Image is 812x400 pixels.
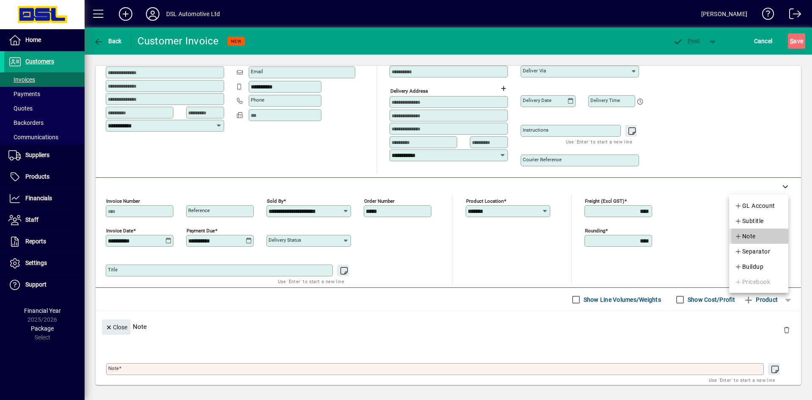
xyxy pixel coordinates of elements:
a: Products [4,166,85,188]
a: Quotes [4,101,85,116]
mat-label: Delivery time [590,97,620,103]
a: Knowledge Base [756,2,774,29]
span: Settings [25,259,47,266]
span: Quotes [8,105,33,112]
button: Close [102,320,131,335]
span: ave [790,34,803,48]
a: Backorders [4,116,85,130]
button: Copy to Delivery address [213,52,226,66]
span: Products [25,173,49,180]
mat-label: Phone [251,97,264,103]
span: Financial Year [24,307,61,314]
mat-label: Instructions [523,127,549,133]
app-page-header-button: Back [85,33,131,49]
mat-label: Title [108,267,118,273]
mat-label: Order number [364,198,395,204]
button: Profile [139,6,166,22]
span: Support [25,281,47,288]
a: Support [4,274,85,295]
mat-label: Invoice date [106,228,133,234]
span: Close [105,320,127,334]
a: Logout [783,2,801,29]
label: Show Cost/Profit [686,295,735,304]
button: Cancel [752,33,775,49]
mat-label: Note [108,365,119,371]
a: Communications [4,130,85,144]
mat-label: Sold by [267,198,283,204]
a: Settings [4,253,85,274]
a: Payments [4,87,85,101]
mat-label: Delivery status [269,237,301,243]
a: Invoices [4,72,85,87]
mat-label: Product location [466,198,504,204]
button: Delete [776,320,797,340]
a: Home [4,30,85,51]
mat-label: Payment due [187,228,215,234]
mat-hint: Use 'Enter' to start a new line [709,375,775,385]
a: Reports [4,231,85,252]
span: Suppliers [25,152,49,158]
button: Save [788,33,805,49]
a: Suppliers [4,145,85,166]
mat-label: Rounding [585,228,605,234]
mat-label: Courier Reference [523,157,562,163]
button: Post [669,33,705,49]
span: Communications [8,134,58,141]
mat-label: Email [251,69,263,74]
span: Home [25,36,41,43]
mat-label: Freight (excl GST) [585,198,624,204]
span: Pricebook [735,277,770,287]
span: Payments [8,91,40,97]
span: Staff [25,216,38,223]
span: ost [673,38,700,44]
button: Back [91,33,124,49]
span: Cancel [754,34,773,48]
div: Note [96,311,801,342]
span: Financials [25,195,52,201]
mat-label: Deliver via [523,68,546,74]
button: Add [112,6,139,22]
label: Show Line Volumes/Weights [582,295,661,304]
span: Package [31,325,54,332]
div: [PERSON_NAME] [701,7,747,21]
mat-hint: Use 'Enter' to start a new line [566,137,632,146]
button: Choose address [497,82,510,95]
span: S [790,38,793,44]
button: Pricebook [729,274,788,290]
mat-hint: Use 'Enter' to start a new line [278,276,344,286]
mat-label: Reference [188,207,210,213]
a: Financials [4,188,85,209]
span: Back [93,38,122,44]
app-page-header-button: Close [100,323,133,331]
span: NEW [231,39,241,44]
mat-label: Delivery date [523,97,551,103]
span: Backorders [8,119,44,126]
span: P [688,38,691,44]
app-page-header-button: Delete [776,326,797,334]
mat-label: Invoice number [106,198,140,204]
span: Customers [25,58,54,65]
a: Staff [4,210,85,231]
span: Reports [25,238,46,245]
div: Customer Invoice [137,34,219,48]
div: DSL Automotive Ltd [166,7,220,21]
span: Invoices [8,76,35,83]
